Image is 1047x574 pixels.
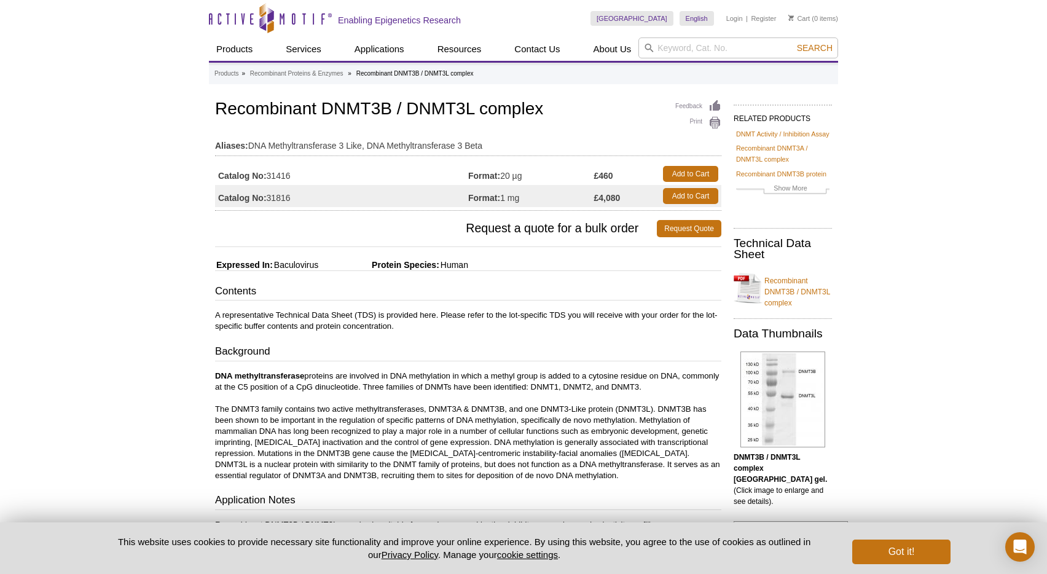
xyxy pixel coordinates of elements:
[215,344,721,361] h3: Background
[430,37,489,61] a: Resources
[215,260,273,270] span: Expressed In:
[215,493,721,510] h3: Application Notes
[215,220,657,237] span: Request a quote for a bulk order
[356,70,474,77] li: Recombinant DNMT3B / DNMT3L complex
[586,37,639,61] a: About Us
[675,100,721,113] a: Feedback
[468,163,594,185] td: 20 µg
[675,116,721,130] a: Print
[734,452,832,507] p: (Click image to enlarge and see details).
[726,14,743,23] a: Login
[788,15,794,21] img: Your Cart
[746,11,748,26] li: |
[663,188,718,204] a: Add to Cart
[734,328,832,339] h2: Data Thumbnails
[382,549,438,560] a: Privacy Policy
[797,43,833,53] span: Search
[215,310,721,332] p: A representative Technical Data Sheet (TDS) is provided here. Please refer to the lot-specific TD...
[215,284,721,301] h3: Contents
[96,535,832,561] p: This website uses cookies to provide necessary site functionality and improve your online experie...
[218,170,267,181] strong: Catalog No:
[594,192,621,203] strong: £4,080
[241,70,245,77] li: »
[273,260,318,270] span: Baculovirus
[215,100,721,120] h1: Recombinant DNMT3B / DNMT3L complex
[740,352,825,447] img: DNMT3B / DNMT3L complex Coomassie gel
[338,15,461,26] h2: Enabling Epigenetics Research
[215,133,721,152] td: DNA Methyltransferase 3 Like, DNA Methyltransferase 3 Beta
[348,70,351,77] li: »
[594,170,613,181] strong: £460
[218,192,267,203] strong: Catalog No:
[209,37,260,61] a: Products
[736,183,829,197] a: Show More
[734,268,832,309] a: Recombinant DNMT3B / DNMT3L complex
[657,220,721,237] a: Request Quote
[215,519,721,564] p: Recombinant DNMT3B / DNMT3L complex is suitable for use in enzyme kinetics, inhibitor screening, ...
[507,37,567,61] a: Contact Us
[751,14,776,23] a: Register
[793,42,836,53] button: Search
[215,140,248,151] strong: Aliases:
[736,143,829,165] a: Recombinant DNMT3A / DNMT3L complex
[215,185,468,207] td: 31816
[734,104,832,127] h2: RELATED PRODUCTS
[468,185,594,207] td: 1 mg
[852,540,951,564] button: Got it!
[250,68,343,79] a: Recombinant Proteins & Enzymes
[215,371,304,380] strong: DNA methyltransferase
[663,166,718,182] a: Add to Cart
[736,168,826,179] a: Recombinant DNMT3B protein
[680,11,714,26] a: English
[321,260,439,270] span: Protein Species:
[590,11,673,26] a: [GEOGRAPHIC_DATA]
[468,170,500,181] strong: Format:
[215,163,468,185] td: 31416
[1005,532,1035,562] div: Open Intercom Messenger
[788,11,838,26] li: (0 items)
[497,549,558,560] button: cookie settings
[736,128,829,140] a: DNMT Activity / Inhibition Assay
[214,68,238,79] a: Products
[347,37,412,61] a: Applications
[734,238,832,260] h2: Technical Data Sheet
[215,371,721,481] p: proteins are involved in DNA methylation in which a methyl group is added to a cytosine residue o...
[468,192,500,203] strong: Format:
[278,37,329,61] a: Services
[734,453,827,484] b: DNMT3B / DNMT3L complex [GEOGRAPHIC_DATA] gel.
[638,37,838,58] input: Keyword, Cat. No.
[439,260,468,270] span: Human
[788,14,810,23] a: Cart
